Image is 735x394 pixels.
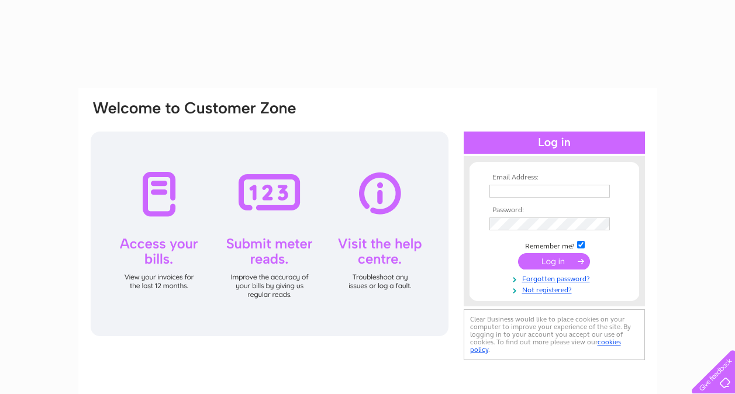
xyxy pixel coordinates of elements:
[489,272,622,284] a: Forgotten password?
[489,284,622,295] a: Not registered?
[464,309,645,360] div: Clear Business would like to place cookies on your computer to improve your experience of the sit...
[486,239,622,251] td: Remember me?
[518,253,590,269] input: Submit
[486,206,622,215] th: Password:
[486,174,622,182] th: Email Address:
[470,338,621,354] a: cookies policy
